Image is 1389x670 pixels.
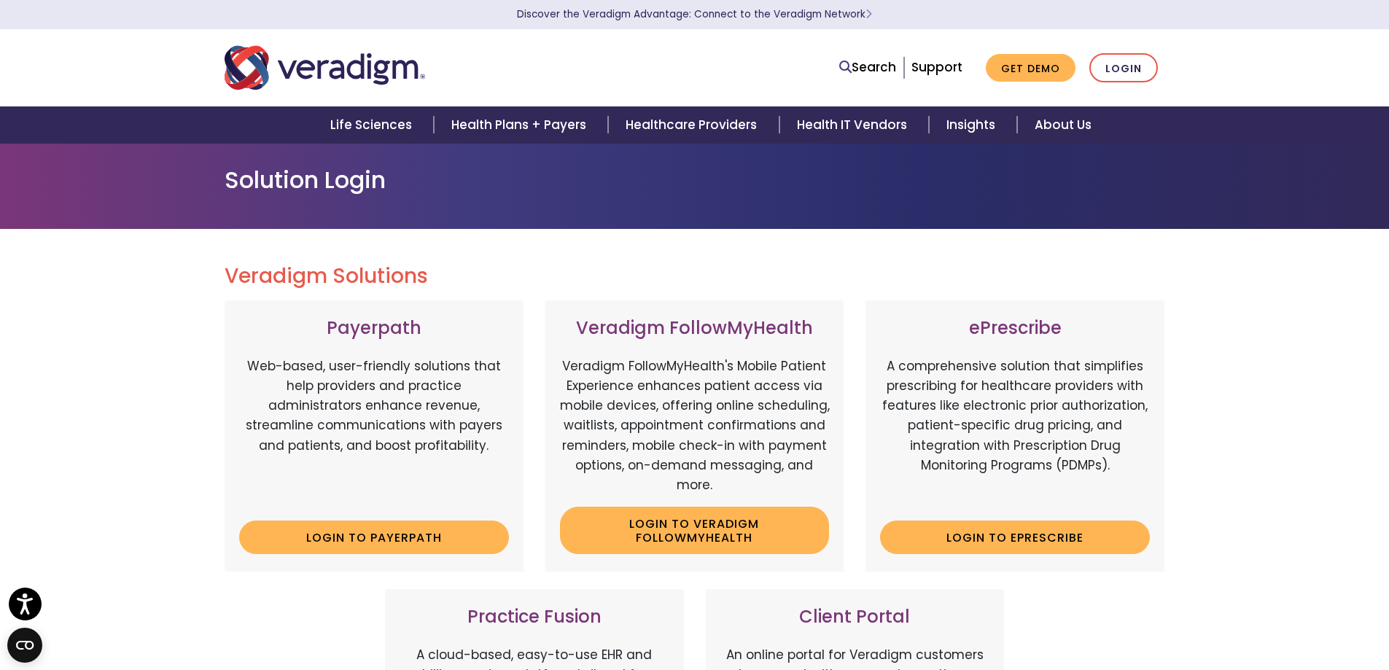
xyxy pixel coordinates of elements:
button: Open CMP widget [7,628,42,663]
p: A comprehensive solution that simplifies prescribing for healthcare providers with features like ... [880,357,1150,510]
a: Discover the Veradigm Advantage: Connect to the Veradigm NetworkLearn More [517,7,872,21]
span: Learn More [865,7,872,21]
a: Insights [929,106,1017,144]
a: Get Demo [986,54,1075,82]
h1: Solution Login [225,166,1165,194]
h3: ePrescribe [880,318,1150,339]
p: Veradigm FollowMyHealth's Mobile Patient Experience enhances patient access via mobile devices, o... [560,357,830,495]
a: About Us [1017,106,1109,144]
a: Life Sciences [313,106,434,144]
a: Login to Veradigm FollowMyHealth [560,507,830,554]
h3: Client Portal [720,607,990,628]
p: Web-based, user-friendly solutions that help providers and practice administrators enhance revenu... [239,357,509,510]
a: Login to Payerpath [239,521,509,554]
a: Health IT Vendors [779,106,929,144]
a: Login to ePrescribe [880,521,1150,554]
img: Veradigm logo [225,44,425,92]
a: Support [911,58,962,76]
h3: Payerpath [239,318,509,339]
a: Health Plans + Payers [434,106,608,144]
a: Healthcare Providers [608,106,779,144]
iframe: Drift Chat Widget [1109,565,1372,653]
h2: Veradigm Solutions [225,264,1165,289]
h3: Veradigm FollowMyHealth [560,318,830,339]
a: Search [839,58,896,77]
a: Login [1089,53,1158,83]
h3: Practice Fusion [400,607,669,628]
